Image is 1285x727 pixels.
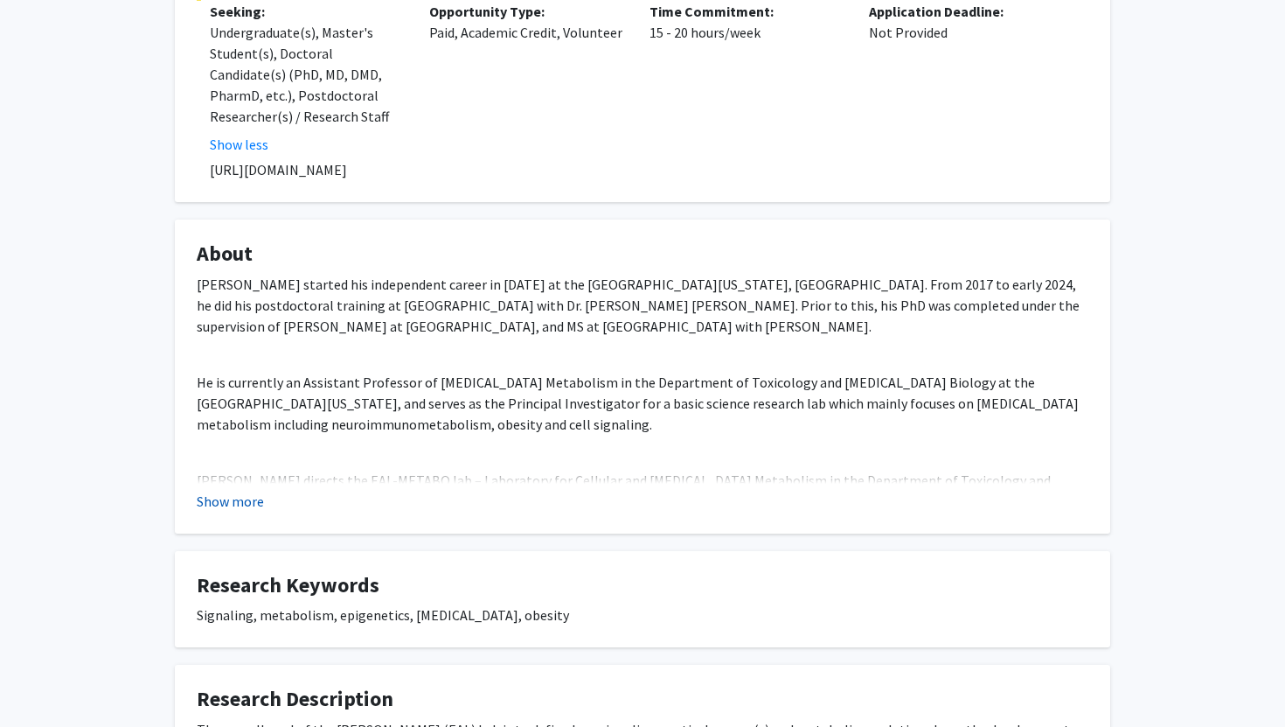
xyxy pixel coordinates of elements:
[197,372,1088,435] p: He is currently an Assistant Professor of [MEDICAL_DATA] Metabolism in the Department of Toxicolo...
[197,573,1088,598] h4: Research Keywords
[210,134,268,155] button: Show less
[210,159,1088,180] p: [URL][DOMAIN_NAME]
[197,687,1088,712] h4: Research Description
[210,22,403,127] div: Undergraduate(s), Master's Student(s), Doctoral Candidate(s) (PhD, MD, DMD, PharmD, etc.), Postdo...
[197,274,1088,337] p: [PERSON_NAME] started his independent career in [DATE] at the [GEOGRAPHIC_DATA][US_STATE], [GEOGR...
[636,1,856,155] div: 15 - 20 hours/week
[416,1,636,155] div: Paid, Academic Credit, Volunteer
[210,1,403,22] p: Seeking:
[197,491,264,512] button: Show more
[869,1,1062,22] p: Application Deadline:
[197,470,1088,533] p: [PERSON_NAME] directs the EAL-METABO lab – Laboratory for Cellular and [MEDICAL_DATA] Metabolism ...
[856,1,1075,155] div: Not Provided
[197,605,1088,626] div: Signaling, metabolism, epigenetics, [MEDICAL_DATA], obesity
[197,241,1088,267] h4: About
[13,648,74,714] iframe: Chat
[429,1,622,22] p: Opportunity Type:
[649,1,843,22] p: Time Commitment:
